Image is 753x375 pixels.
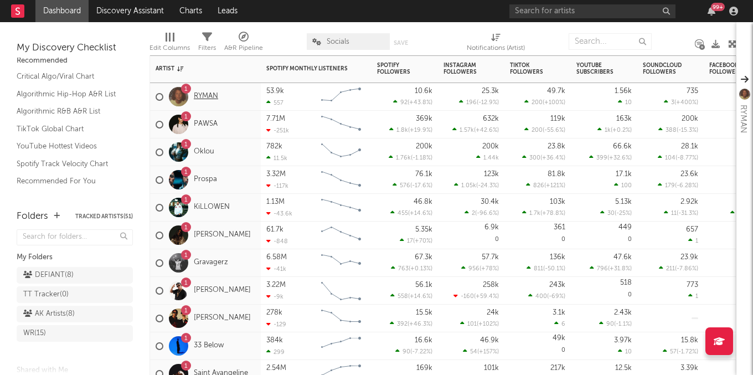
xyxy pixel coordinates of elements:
[415,337,432,344] div: 16.6k
[17,210,48,223] div: Folders
[482,254,499,261] div: 57.7k
[478,183,497,189] span: -24.3 %
[467,28,525,60] div: Notifications (Artist)
[678,127,697,133] span: -15.3 %
[532,100,543,106] span: 200
[686,226,698,233] div: 657
[599,320,632,327] div: ( )
[316,194,366,222] svg: Chart title
[266,348,285,356] div: 299
[532,127,543,133] span: 200
[224,28,263,60] div: A&R Pipeline
[616,210,630,217] span: -25 %
[390,209,432,217] div: ( )
[316,83,366,111] svg: Chart title
[677,155,697,161] span: -8.77 %
[266,115,285,122] div: 7.71M
[454,182,499,189] div: ( )
[266,65,349,72] div: Spotify Monthly Listeners
[17,54,133,68] div: Recommended
[664,209,698,217] div: ( )
[616,321,630,327] span: -1.1 %
[590,265,632,272] div: ( )
[524,126,565,133] div: ( )
[266,238,288,245] div: -848
[554,224,565,231] div: 361
[316,138,366,166] svg: Chart title
[416,143,432,150] div: 200k
[526,182,565,189] div: ( )
[470,349,477,355] span: 54
[597,266,608,272] span: 796
[198,42,216,55] div: Filters
[389,126,432,133] div: ( )
[416,115,432,122] div: 369k
[550,364,565,372] div: 217k
[194,203,230,212] a: KiLLOWEN
[443,222,499,249] div: 0
[224,42,263,55] div: A&R Pipeline
[528,292,565,300] div: ( )
[397,321,408,327] span: 392
[17,42,133,55] div: My Discovery Checklist
[529,210,540,217] span: 1.7k
[17,175,122,187] a: Recommended For You
[569,33,652,50] input: Search...
[680,171,698,178] div: 23.6k
[17,325,133,342] a: WR(15)
[548,143,565,150] div: 23.8k
[483,115,499,122] div: 632k
[483,281,499,289] div: 258k
[676,100,697,106] span: +400 %
[412,155,431,161] span: -1.18 %
[266,265,286,273] div: -41k
[266,143,282,150] div: 782k
[612,127,630,133] span: +0.2 %
[666,266,675,272] span: 211
[266,127,289,134] div: -251k
[23,327,46,340] div: WR ( 15 )
[659,265,698,272] div: ( )
[477,210,497,217] span: -96.6 %
[711,3,725,11] div: 99 +
[390,320,432,327] div: ( )
[327,38,349,45] span: Socials
[396,127,408,133] span: 1.8k
[468,266,479,272] span: 956
[478,100,497,106] span: -12.9 %
[398,210,408,217] span: 455
[664,99,698,106] div: ( )
[410,127,431,133] span: +19.9 %
[149,42,190,55] div: Edit Columns
[415,226,432,233] div: 5.35k
[483,155,499,161] span: 1.44k
[549,281,565,289] div: 243k
[400,237,432,244] div: ( )
[547,88,565,95] div: 49.7k
[680,364,698,372] div: 3.39k
[663,348,698,355] div: ( )
[194,147,214,157] a: Oklou
[510,222,565,249] div: 0
[17,105,122,117] a: Algorithmic R&B A&R List
[467,321,477,327] span: 101
[17,158,122,170] a: Spotify Track Velocity Chart
[23,288,69,301] div: TT Tracker ( 0 )
[522,154,565,161] div: ( )
[407,238,413,244] span: 17
[266,210,292,217] div: -43.6k
[687,88,698,95] div: 735
[614,309,632,316] div: 2.43k
[17,306,133,322] a: AK Artists(8)
[665,155,675,161] span: 104
[415,281,432,289] div: 56.1k
[266,99,283,106] div: 557
[23,307,75,321] div: AK Artists ( 8 )
[606,321,614,327] span: 90
[625,100,632,106] span: 10
[550,115,565,122] div: 119k
[522,209,565,217] div: ( )
[615,364,632,372] div: 12.5k
[398,266,409,272] span: 763
[535,294,547,300] span: 400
